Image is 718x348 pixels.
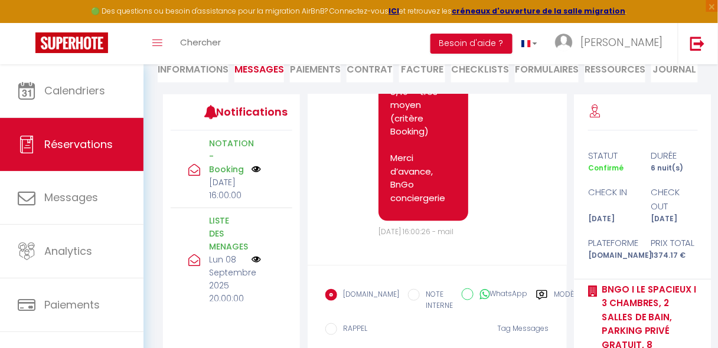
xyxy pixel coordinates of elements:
[234,63,284,76] span: Messages
[389,6,400,16] a: ICI
[180,36,221,48] span: Chercher
[580,214,643,225] div: [DATE]
[580,250,643,261] div: [DOMAIN_NAME]
[44,83,105,98] span: Calendriers
[643,236,706,250] div: Prix total
[9,5,45,40] button: Ouvrir le widget de chat LiveChat
[337,289,399,302] label: [DOMAIN_NAME]
[209,253,244,305] p: Lun 08 Septembre 2025 20:00:00
[690,36,705,51] img: logout
[158,54,229,83] li: Informations
[390,152,433,178] span: Merci d’avance,
[290,54,341,83] li: Paiements
[44,244,92,258] span: Analytics
[35,32,108,53] img: Super Booking
[390,179,445,205] span: BnGo conciergerie
[44,190,98,205] span: Messages
[390,86,440,139] span: 8/10 = très moyen (critère Booking)
[452,6,626,16] a: créneaux d'ouverture de la salle migration
[209,176,244,202] p: [DATE] 16:00:00
[580,35,663,50] span: [PERSON_NAME]
[546,23,678,64] a: ... [PERSON_NAME]
[216,99,267,125] h3: Notifications
[651,54,698,83] li: Journal
[643,149,706,163] div: durée
[252,165,261,174] img: NO IMAGE
[347,54,393,83] li: Contrat
[580,149,643,163] div: statut
[554,289,585,313] label: Modèles
[498,323,549,333] span: Tag Messages
[643,214,706,225] div: [DATE]
[643,250,706,261] div: 1374.17 €
[337,323,367,336] label: RAPPEL
[515,54,579,83] li: FORMULAIRES
[399,54,446,83] li: Facture
[378,227,453,237] span: [DATE] 16:00:26 - mail
[643,163,706,174] div: 6 nuit(s)
[420,289,453,311] label: NOTE INTERNE
[580,185,643,213] div: check in
[44,297,100,312] span: Paiements
[44,137,113,152] span: Réservations
[588,163,624,173] span: Confirmé
[580,236,643,250] div: Plateforme
[209,214,244,253] p: LISTE DES MENAGES
[555,34,573,51] img: ...
[451,54,509,83] li: CHECKLISTS
[430,34,513,54] button: Besoin d'aide ?
[209,137,244,176] p: NOTATION - Booking
[585,54,645,83] li: Ressources
[171,23,230,64] a: Chercher
[643,185,706,213] div: check out
[668,295,709,339] iframe: Chat
[474,288,527,301] label: WhatsApp
[252,255,261,264] img: NO IMAGE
